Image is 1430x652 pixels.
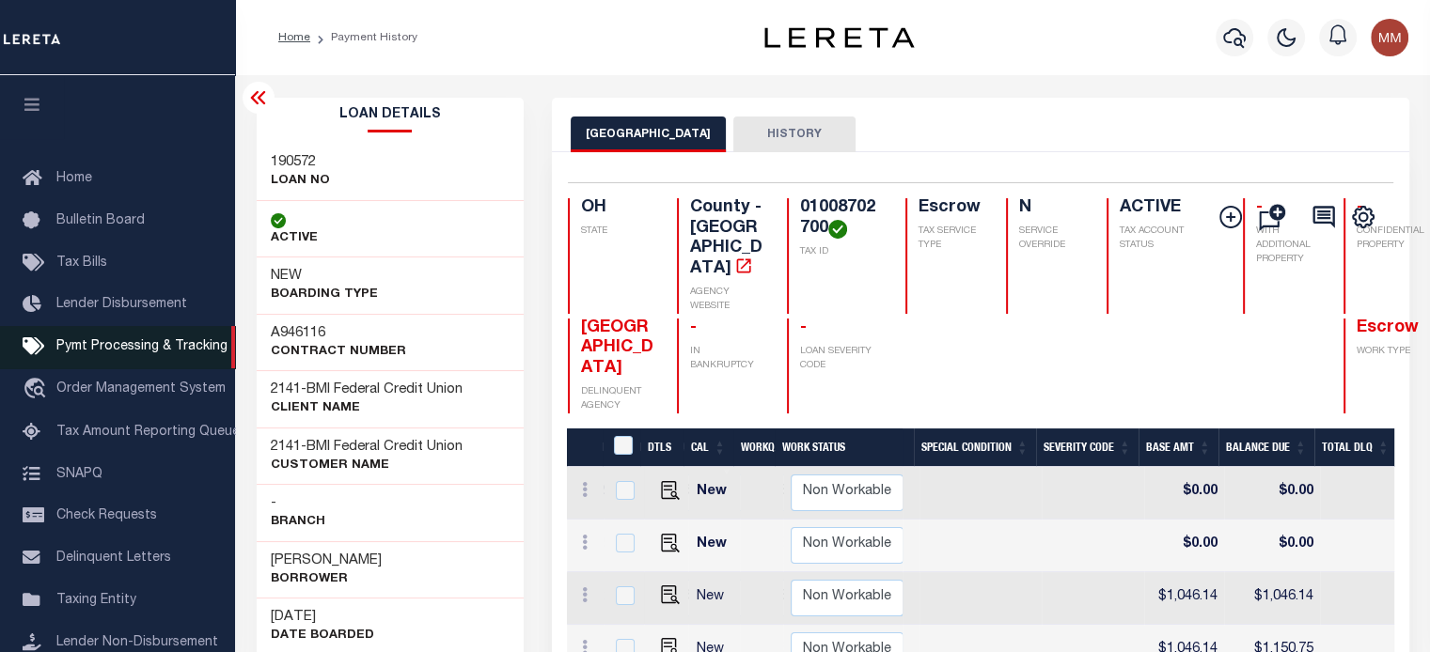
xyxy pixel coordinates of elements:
[800,198,883,239] h4: 01008702700
[690,319,697,336] span: -
[581,225,655,239] p: STATE
[56,214,145,227] span: Bulletin Board
[1314,428,1397,467] th: Total DLQ: activate to sort column ascending
[1224,467,1320,520] td: $0.00
[581,385,655,413] p: DELINQUENT AGENCY
[271,627,374,645] p: DATE BOARDED
[271,457,463,475] p: CUSTOMER Name
[56,172,92,185] span: Home
[306,382,463,396] span: BMI Federal Credit Union
[688,520,740,572] td: New
[56,509,157,522] span: Check Requests
[56,382,226,396] span: Order Management System
[257,98,524,132] h2: Loan Details
[690,198,764,279] h4: County - [GEOGRAPHIC_DATA]
[271,513,325,532] p: Branch
[56,426,240,439] span: Tax Amount Reporting Queue
[690,286,764,314] p: AGENCY WEBSITE
[1218,428,1314,467] th: Balance Due: activate to sort column ascending
[306,440,463,454] span: BMI Federal Credit Union
[919,198,983,219] h4: Escrow
[1036,428,1139,467] th: Severity Code: activate to sort column ascending
[271,267,378,286] h3: NEW
[271,438,463,457] h3: -
[271,229,318,248] p: ACTIVE
[688,467,740,520] td: New
[764,27,915,48] img: logo-dark.svg
[56,298,187,311] span: Lender Disbursement
[271,608,374,627] h3: [DATE]
[1144,467,1224,520] td: $0.00
[800,319,807,336] span: -
[1224,572,1320,625] td: $1,046.14
[271,343,406,362] p: Contract Number
[271,440,301,454] span: 2141
[271,399,463,418] p: CLIENT Name
[56,467,102,480] span: SNAPQ
[603,428,641,467] th: &nbsp;
[278,32,310,43] a: Home
[271,382,301,396] span: 2141
[581,319,653,377] span: [GEOGRAPHIC_DATA]
[23,378,53,402] i: travel_explore
[684,428,733,467] th: CAL: activate to sort column ascending
[1120,225,1219,253] p: TAX ACCOUNT STATUS
[1139,428,1218,467] th: Base Amt: activate to sort column ascending
[571,116,726,152] button: [GEOGRAPHIC_DATA]
[1371,19,1408,56] img: svg+xml;base64,PHN2ZyB4bWxucz0iaHR0cDovL3d3dy53My5vcmcvMjAwMC9zdmciIHBvaW50ZXItZXZlbnRzPSJub25lIi...
[567,428,603,467] th: &nbsp;&nbsp;&nbsp;&nbsp;&nbsp;&nbsp;&nbsp;&nbsp;&nbsp;&nbsp;
[1019,225,1084,253] p: SERVICE OVERRIDE
[56,636,218,649] span: Lender Non-Disbursement
[688,572,740,625] td: New
[733,116,856,152] button: HISTORY
[56,594,136,607] span: Taxing Entity
[1120,198,1219,219] h4: ACTIVE
[56,551,171,565] span: Delinquent Letters
[271,324,406,343] h3: A946116
[1144,572,1224,625] td: $1,046.14
[800,345,883,373] p: LOAN SEVERITY CODE
[271,494,325,513] h3: -
[800,245,883,259] p: TAX ID
[919,225,983,253] p: TAX SERVICE TYPE
[914,428,1036,467] th: Special Condition: activate to sort column ascending
[310,29,417,46] li: Payment History
[733,428,775,467] th: WorkQ
[271,570,382,589] p: Borrower
[271,153,330,172] h3: 190572
[271,286,378,304] p: BOARDING TYPE
[271,380,463,399] h3: -
[1019,198,1084,219] h4: N
[271,551,382,570] h3: [PERSON_NAME]
[775,428,902,467] th: Work Status
[640,428,684,467] th: DTLS
[1224,520,1320,572] td: $0.00
[56,340,228,353] span: Pymt Processing & Tracking
[271,172,330,191] p: LOAN NO
[581,198,655,219] h4: OH
[690,345,764,373] p: IN BANKRUPTCY
[56,256,107,270] span: Tax Bills
[1144,520,1224,572] td: $0.00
